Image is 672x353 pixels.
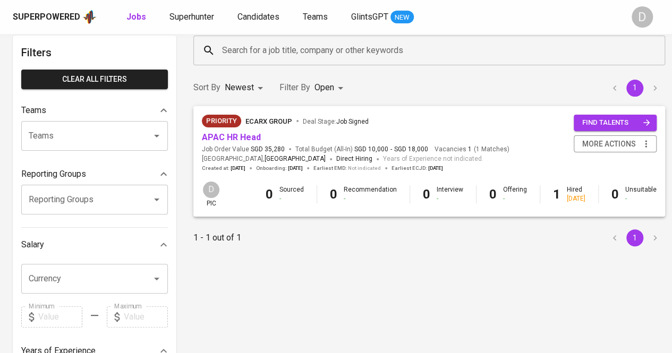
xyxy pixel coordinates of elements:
b: 0 [489,187,497,202]
div: Teams [21,100,168,121]
b: Jobs [126,12,146,22]
b: 0 [611,187,619,202]
p: Reporting Groups [21,168,86,180]
span: find talents [582,117,650,129]
a: Superhunter [169,11,216,24]
div: Unsuitable [625,185,657,203]
nav: pagination navigation [605,229,665,246]
div: D [202,180,220,199]
span: [DATE] [288,165,303,172]
div: Salary [21,234,168,255]
span: Direct Hiring [336,155,372,162]
a: APAC HR Head [202,132,261,142]
div: - [625,194,657,203]
span: Superhunter [169,12,214,22]
div: New Job received from Demand Team [202,115,241,127]
span: [DATE] [231,165,245,172]
button: Open [149,128,164,143]
span: GlintsGPT [351,12,388,22]
nav: pagination navigation [605,80,665,97]
div: Hired [567,185,585,203]
b: 0 [330,187,337,202]
span: Created at : [202,165,245,172]
span: SGD 18,000 [394,145,428,154]
a: GlintsGPT NEW [351,11,414,24]
span: Total Budget (All-In) [295,145,428,154]
span: Earliest ECJD : [392,165,443,172]
div: Interview [437,185,463,203]
h6: Filters [21,44,168,61]
span: SGD 35,280 [251,145,285,154]
div: Recommendation [344,185,397,203]
button: Open [149,271,164,286]
span: NEW [390,12,414,23]
span: Vacancies ( 1 Matches ) [435,145,509,154]
b: 1 [553,187,560,202]
span: [DATE] [428,165,443,172]
p: Filter By [279,81,310,94]
div: Newest [225,78,267,98]
b: 0 [266,187,273,202]
span: Open [314,82,334,92]
div: Offering [503,185,527,203]
p: Salary [21,238,44,251]
span: Not indicated [348,165,381,172]
div: pic [202,180,220,208]
p: 1 - 1 out of 1 [193,231,241,244]
div: - [279,194,304,203]
button: Open [149,192,164,207]
span: SGD 10,000 [354,145,388,154]
span: [GEOGRAPHIC_DATA] , [202,154,326,165]
button: page 1 [626,80,643,97]
input: Value [124,306,168,328]
button: Clear All filters [21,70,168,89]
span: EcarX Group [245,117,292,125]
p: Sort By [193,81,220,94]
div: D [632,6,653,28]
a: Superpoweredapp logo [13,9,97,25]
div: Sourced [279,185,304,203]
span: Deal Stage : [303,118,369,125]
b: 0 [423,187,430,202]
div: Open [314,78,347,98]
span: Priority [202,116,241,126]
span: Earliest EMD : [313,165,381,172]
div: Reporting Groups [21,163,168,185]
span: 1 [466,145,472,154]
div: - [344,194,397,203]
div: - [437,194,463,203]
div: [DATE] [567,194,585,203]
span: - [390,145,392,154]
button: page 1 [626,229,643,246]
span: Clear All filters [30,73,159,86]
a: Jobs [126,11,148,24]
img: app logo [82,9,97,25]
div: - [503,194,527,203]
input: Value [38,306,82,328]
span: Years of Experience not indicated. [383,154,483,165]
button: more actions [574,135,657,153]
a: Teams [303,11,330,24]
a: Candidates [237,11,282,24]
div: Superpowered [13,11,80,23]
span: Teams [303,12,328,22]
span: [GEOGRAPHIC_DATA] [265,154,326,165]
button: find talents [574,115,657,131]
p: Teams [21,104,46,117]
span: more actions [582,137,636,151]
span: Job Order Value [202,145,285,154]
p: Newest [225,81,254,94]
span: Job Signed [336,118,369,125]
span: Onboarding : [256,165,303,172]
span: Candidates [237,12,279,22]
